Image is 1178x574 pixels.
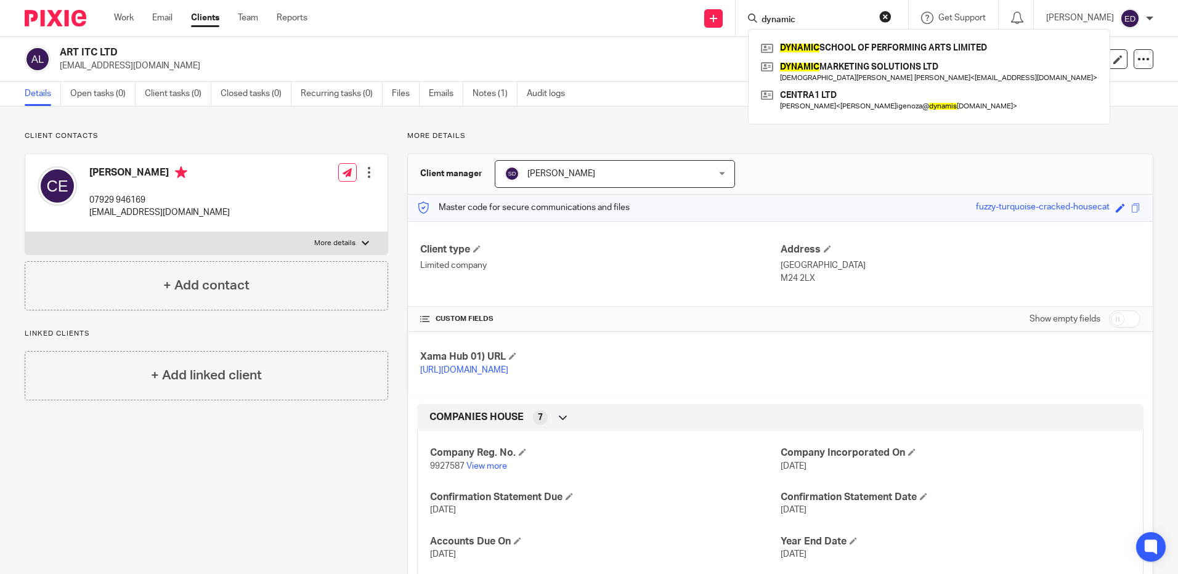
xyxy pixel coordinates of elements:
[430,535,780,548] h4: Accounts Due On
[420,168,482,180] h3: Client manager
[70,82,136,106] a: Open tasks (0)
[466,462,507,471] a: View more
[781,491,1131,504] h4: Confirmation Statement Date
[392,82,420,106] a: Files
[25,46,51,72] img: svg%3E
[221,82,291,106] a: Closed tasks (0)
[407,131,1153,141] p: More details
[175,166,187,179] i: Primary
[976,201,1110,215] div: fuzzy-turquoise-cracked-housecat
[60,60,986,72] p: [EMAIL_ADDRESS][DOMAIN_NAME]
[527,169,595,178] span: [PERSON_NAME]
[238,12,258,24] a: Team
[420,314,780,324] h4: CUSTOM FIELDS
[420,350,780,363] h4: Xama Hub 01) URL
[781,243,1140,256] h4: Address
[420,243,780,256] h4: Client type
[1046,12,1114,24] p: [PERSON_NAME]
[38,166,77,206] img: svg%3E
[781,550,806,559] span: [DATE]
[1120,9,1140,28] img: svg%3E
[152,12,173,24] a: Email
[301,82,383,106] a: Recurring tasks (0)
[25,131,388,141] p: Client contacts
[429,82,463,106] a: Emails
[781,535,1131,548] h4: Year End Date
[527,82,574,106] a: Audit logs
[25,10,86,26] img: Pixie
[429,411,524,424] span: COMPANIES HOUSE
[89,206,230,219] p: [EMAIL_ADDRESS][DOMAIN_NAME]
[25,329,388,339] p: Linked clients
[420,259,780,272] p: Limited company
[89,166,230,182] h4: [PERSON_NAME]
[781,259,1140,272] p: [GEOGRAPHIC_DATA]
[781,462,806,471] span: [DATE]
[25,82,61,106] a: Details
[781,506,806,514] span: [DATE]
[145,82,211,106] a: Client tasks (0)
[163,276,250,295] h4: + Add contact
[473,82,518,106] a: Notes (1)
[538,411,543,424] span: 7
[781,447,1131,459] h4: Company Incorporated On
[60,46,800,59] h2: ART ITC LTD
[938,14,986,22] span: Get Support
[430,447,780,459] h4: Company Reg. No.
[430,550,456,559] span: [DATE]
[430,491,780,504] h4: Confirmation Statement Due
[114,12,134,24] a: Work
[879,10,892,23] button: Clear
[277,12,307,24] a: Reports
[151,366,262,385] h4: + Add linked client
[760,15,871,26] input: Search
[89,194,230,206] p: 07929 946169
[505,166,519,181] img: svg%3E
[430,506,456,514] span: [DATE]
[417,201,630,214] p: Master code for secure communications and files
[1030,313,1100,325] label: Show empty fields
[191,12,219,24] a: Clients
[430,462,465,471] span: 9927587
[420,366,508,374] a: [URL][DOMAIN_NAME]
[781,272,1140,285] p: M24 2LX
[314,238,355,248] p: More details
